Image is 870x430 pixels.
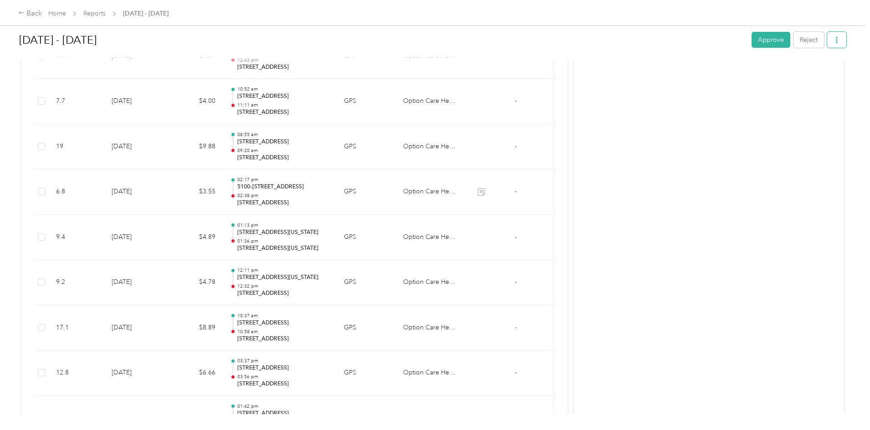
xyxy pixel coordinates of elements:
p: 11:11 am [237,102,329,108]
span: - [515,369,517,376]
p: [STREET_ADDRESS] [237,319,329,327]
td: $9.88 [168,124,223,170]
td: $4.89 [168,215,223,260]
h1: Sep 1 - 30, 2025 [19,29,745,51]
p: [STREET_ADDRESS] [237,92,329,101]
p: [STREET_ADDRESS] [237,108,329,116]
p: 03:56 pm [237,374,329,380]
span: - [515,324,517,331]
p: [STREET_ADDRESS] [237,138,329,146]
button: Reject [793,32,824,48]
td: $4.00 [168,79,223,124]
p: [STREET_ADDRESS] [237,199,329,207]
td: 7.7 [49,79,104,124]
p: [STREET_ADDRESS][US_STATE] [237,228,329,237]
p: [STREET_ADDRESS] [237,335,329,343]
td: $8.89 [168,305,223,351]
span: - [515,414,517,422]
button: Approve [752,32,790,48]
td: $6.66 [168,350,223,396]
td: [DATE] [104,350,168,396]
span: - [515,97,517,105]
td: Option Care Health [396,350,464,396]
td: [DATE] [104,79,168,124]
p: [STREET_ADDRESS] [237,63,329,71]
span: - [515,187,517,195]
td: 6.8 [49,169,104,215]
td: 9.4 [49,215,104,260]
p: [STREET_ADDRESS] [237,289,329,298]
a: Home [48,10,66,17]
td: Option Care Health [396,124,464,170]
td: GPS [337,260,396,305]
td: [DATE] [104,305,168,351]
p: [STREET_ADDRESS] [237,364,329,372]
span: [DATE] - [DATE] [123,9,169,18]
td: GPS [337,350,396,396]
td: 9.2 [49,260,104,305]
p: [STREET_ADDRESS] [237,410,329,418]
td: GPS [337,169,396,215]
span: - [515,142,517,150]
td: [DATE] [104,260,168,305]
td: $4.78 [168,260,223,305]
td: 12.8 [49,350,104,396]
td: Option Care Health [396,260,464,305]
p: 02:17 pm [237,177,329,183]
td: [DATE] [104,169,168,215]
td: GPS [337,124,396,170]
td: [DATE] [104,215,168,260]
p: [STREET_ADDRESS][US_STATE] [237,273,329,282]
td: GPS [337,305,396,351]
p: 10:52 am [237,86,329,92]
p: 5100–[STREET_ADDRESS] [237,183,329,191]
span: - [515,233,517,241]
p: [STREET_ADDRESS] [237,154,329,162]
p: 02:38 pm [237,192,329,199]
a: Reports [83,10,106,17]
td: GPS [337,215,396,260]
p: 08:55 am [237,132,329,138]
p: 12:32 pm [237,283,329,289]
td: Option Care Health [396,305,464,351]
td: Option Care Health [396,169,464,215]
iframe: Everlance-gr Chat Button Frame [819,379,870,430]
td: 19 [49,124,104,170]
td: [DATE] [104,124,168,170]
p: 01:42 pm [237,403,329,410]
td: Option Care Health [396,79,464,124]
td: GPS [337,79,396,124]
td: 17.1 [49,305,104,351]
p: 09:20 am [237,147,329,154]
p: 01:36 pm [237,238,329,244]
div: Back [18,8,42,19]
td: Option Care Health [396,215,464,260]
p: 10:37 am [237,313,329,319]
p: 10:58 am [237,329,329,335]
p: [STREET_ADDRESS] [237,380,329,388]
p: 12:11 pm [237,267,329,273]
p: 01:13 pm [237,222,329,228]
span: - [515,278,517,286]
p: 03:37 pm [237,358,329,364]
p: [STREET_ADDRESS][US_STATE] [237,244,329,253]
td: $3.55 [168,169,223,215]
